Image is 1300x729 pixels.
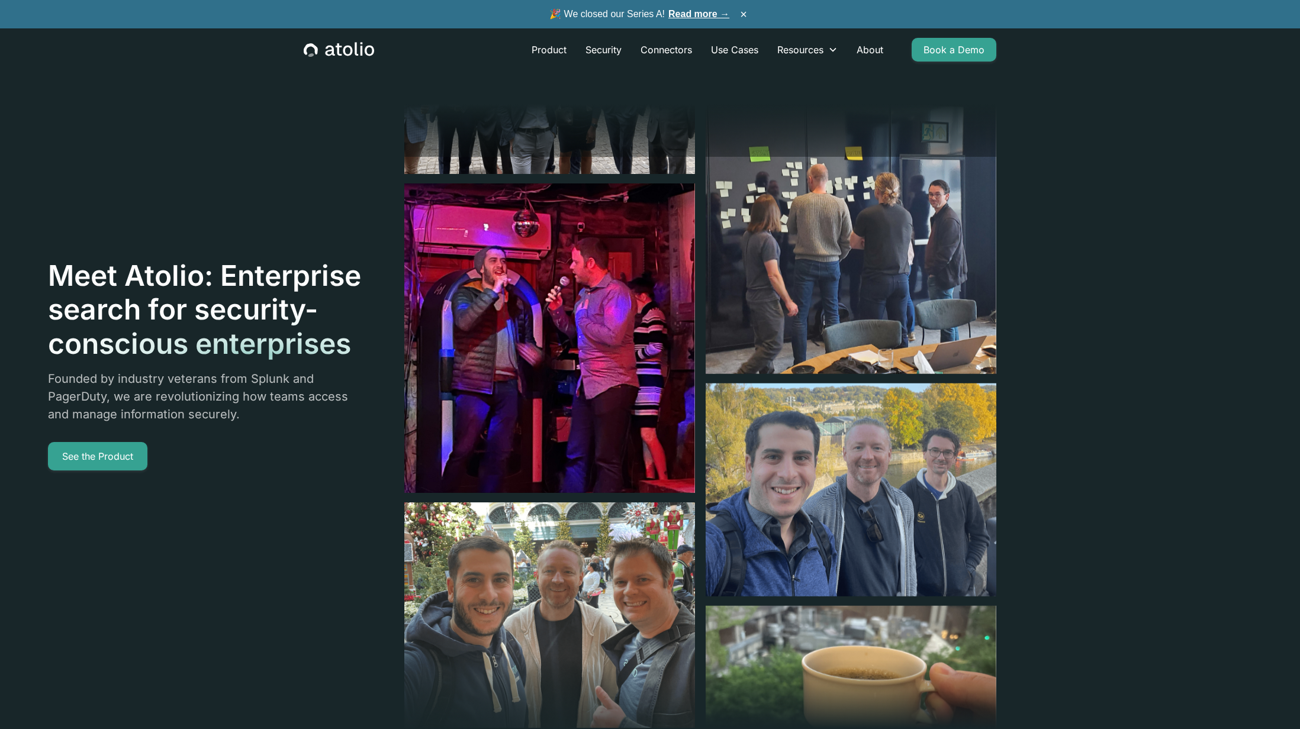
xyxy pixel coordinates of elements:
a: Product [522,38,576,62]
a: Security [576,38,631,62]
iframe: Chat Widget [1241,672,1300,729]
a: About [847,38,893,62]
a: Book a Demo [912,38,996,62]
a: See the Product [48,442,147,470]
img: image [706,383,996,596]
img: image [706,64,996,374]
a: Read more → [668,9,729,19]
span: 🎉 We closed our Series A! [549,7,729,21]
img: image [404,3,695,174]
a: Use Cases [702,38,768,62]
a: Connectors [631,38,702,62]
p: Founded by industry veterans from Splunk and PagerDuty, we are revolutionizing how teams access a... [48,370,363,423]
div: Resources [768,38,847,62]
a: home [304,42,374,57]
button: × [736,8,751,21]
div: Resources [777,43,823,57]
img: image [404,502,695,728]
h1: Meet Atolio: Enterprise search for security-conscious enterprises [48,259,363,361]
img: image [404,183,695,493]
